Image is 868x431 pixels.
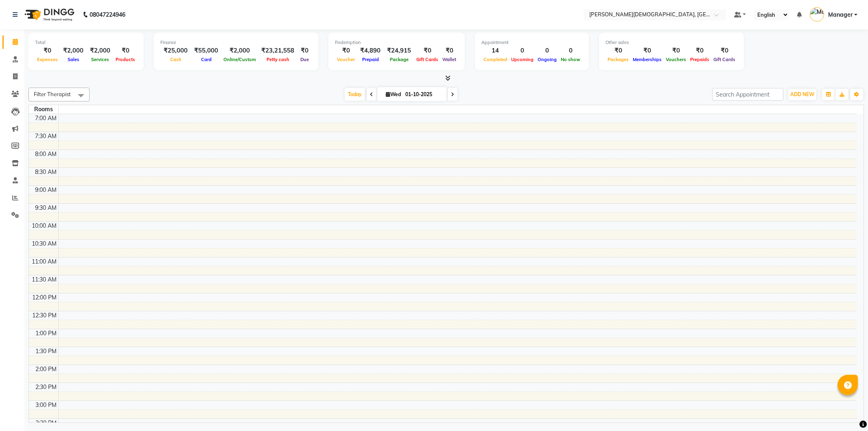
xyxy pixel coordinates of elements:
div: Other sales [606,39,737,46]
span: Services [89,57,111,62]
img: Manager [810,7,824,22]
div: 9:00 AM [33,186,58,194]
span: Vouchers [664,57,688,62]
div: 0 [559,46,582,55]
div: Total [35,39,137,46]
span: Upcoming [509,57,536,62]
div: 8:30 AM [33,168,58,176]
img: logo [21,3,77,26]
div: ₹0 [35,46,60,55]
span: Gift Cards [711,57,737,62]
span: Products [114,57,137,62]
span: Package [388,57,411,62]
div: ₹25,000 [160,46,191,55]
div: ₹0 [631,46,664,55]
div: 3:30 PM [34,419,58,427]
span: Ongoing [536,57,559,62]
div: 9:30 AM [33,204,58,212]
div: Rooms [29,105,58,114]
span: Filter Therapist [34,91,71,97]
div: 2:00 PM [34,365,58,374]
div: ₹2,000 [60,46,87,55]
div: 8:00 AM [33,150,58,158]
div: ₹4,890 [357,46,384,55]
span: Sales [66,57,81,62]
div: 0 [536,46,559,55]
div: ₹0 [606,46,631,55]
span: Packages [606,57,631,62]
div: 11:30 AM [30,275,58,284]
span: Prepaids [688,57,711,62]
div: 1:00 PM [34,329,58,338]
div: ₹0 [297,46,312,55]
span: Due [298,57,311,62]
span: Voucher [335,57,357,62]
div: Appointment [481,39,582,46]
input: Search Appointment [712,88,783,101]
button: ADD NEW [788,89,816,100]
div: 10:30 AM [30,240,58,248]
div: 12:30 PM [31,311,58,320]
div: 7:30 AM [33,132,58,141]
div: ₹24,915 [384,46,414,55]
div: Redemption [335,39,458,46]
div: ₹2,000 [87,46,114,55]
div: 1:30 PM [34,347,58,356]
div: ₹0 [711,46,737,55]
div: ₹0 [414,46,440,55]
div: Finance [160,39,312,46]
div: 12:00 PM [31,293,58,302]
span: Wed [384,91,403,97]
div: ₹0 [440,46,458,55]
div: 0 [509,46,536,55]
div: ₹0 [114,46,137,55]
b: 08047224946 [90,3,125,26]
div: 2:30 PM [34,383,58,391]
span: Memberships [631,57,664,62]
span: Today [345,88,365,101]
div: ₹23,21,558 [258,46,297,55]
div: ₹2,000 [221,46,258,55]
span: Gift Cards [414,57,440,62]
div: 7:00 AM [33,114,58,123]
span: Manager [828,11,853,19]
span: Expenses [35,57,60,62]
div: ₹0 [688,46,711,55]
span: ADD NEW [790,91,814,97]
span: Online/Custom [221,57,258,62]
span: Wallet [440,57,458,62]
div: ₹0 [335,46,357,55]
span: Prepaid [360,57,381,62]
div: 10:00 AM [30,222,58,230]
div: ₹0 [664,46,688,55]
span: Completed [481,57,509,62]
span: No show [559,57,582,62]
span: Petty cash [265,57,291,62]
iframe: chat widget [834,398,860,423]
span: Cash [168,57,184,62]
div: ₹55,000 [191,46,221,55]
div: 11:00 AM [30,257,58,266]
div: 3:00 PM [34,401,58,409]
div: 14 [481,46,509,55]
input: 2025-10-01 [403,88,444,101]
span: Card [199,57,214,62]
